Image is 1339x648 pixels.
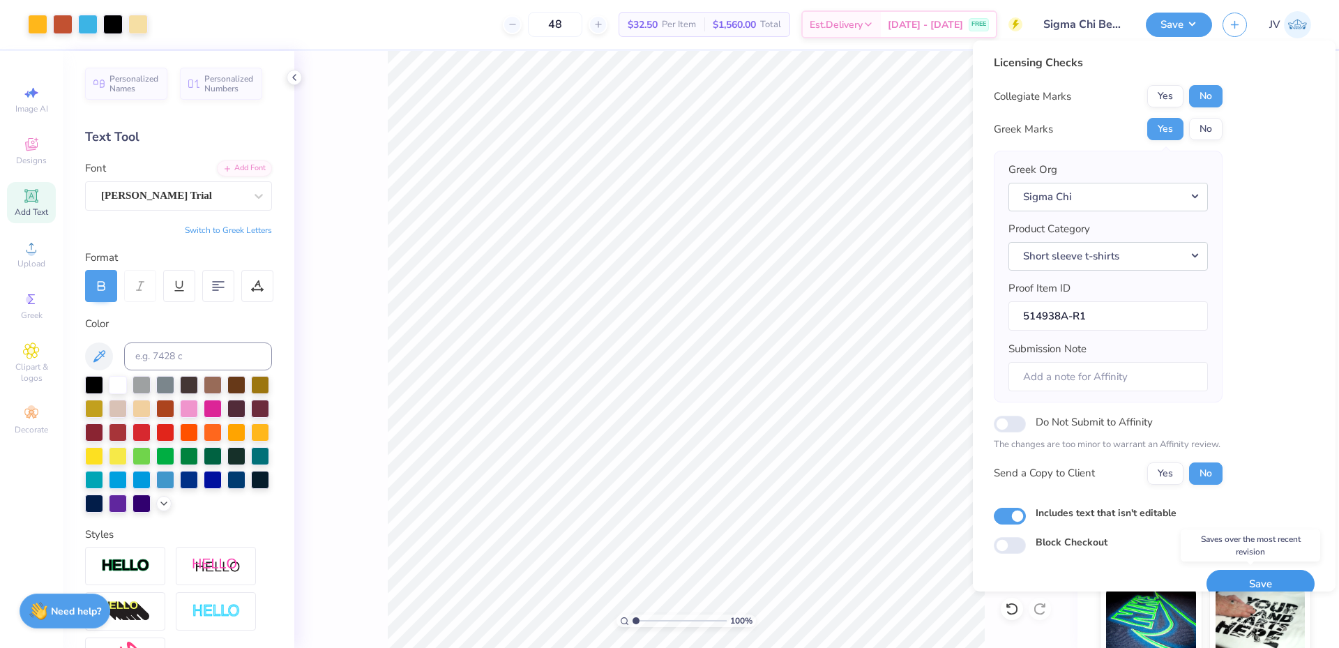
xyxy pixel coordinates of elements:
[994,121,1053,137] div: Greek Marks
[1189,118,1223,140] button: No
[85,128,272,146] div: Text Tool
[1036,535,1107,550] label: Block Checkout
[1181,529,1320,562] div: Saves over the most recent revision
[217,160,272,176] div: Add Font
[85,527,272,543] div: Styles
[15,103,48,114] span: Image AI
[101,558,150,574] img: Stroke
[1206,570,1315,598] button: Save
[1146,13,1212,37] button: Save
[85,250,273,266] div: Format
[994,54,1223,71] div: Licensing Checks
[51,605,101,618] strong: Need help?
[1008,362,1208,392] input: Add a note for Affinity
[17,258,45,269] span: Upload
[21,310,43,321] span: Greek
[204,74,254,93] span: Personalized Numbers
[994,438,1223,452] p: The changes are too minor to warrant an Affinity review.
[192,557,241,575] img: Shadow
[15,206,48,218] span: Add Text
[1147,85,1183,107] button: Yes
[888,17,963,32] span: [DATE] - [DATE]
[124,342,272,370] input: e.g. 7428 c
[101,601,150,623] img: 3d Illusion
[1008,162,1057,178] label: Greek Org
[1147,118,1183,140] button: Yes
[85,316,272,332] div: Color
[760,17,781,32] span: Total
[185,225,272,236] button: Switch to Greek Letters
[1036,506,1177,520] label: Includes text that isn't editable
[730,615,752,627] span: 100 %
[810,17,863,32] span: Est. Delivery
[192,603,241,619] img: Negative Space
[971,20,986,29] span: FREE
[1008,221,1090,237] label: Product Category
[528,12,582,37] input: – –
[1269,17,1280,33] span: JV
[994,89,1071,105] div: Collegiate Marks
[1269,11,1311,38] a: JV
[7,361,56,384] span: Clipart & logos
[1008,341,1087,357] label: Submission Note
[1008,183,1208,211] button: Sigma Chi
[85,160,106,176] label: Font
[1008,242,1208,271] button: Short sleeve t-shirts
[15,424,48,435] span: Decorate
[109,74,159,93] span: Personalized Names
[16,155,47,166] span: Designs
[1189,462,1223,485] button: No
[1189,85,1223,107] button: No
[994,465,1095,481] div: Send a Copy to Client
[1284,11,1311,38] img: Jo Vincent
[1147,462,1183,485] button: Yes
[1036,413,1153,431] label: Do Not Submit to Affinity
[713,17,756,32] span: $1,560.00
[662,17,696,32] span: Per Item
[628,17,658,32] span: $32.50
[1033,10,1135,38] input: Untitled Design
[1008,280,1071,296] label: Proof Item ID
